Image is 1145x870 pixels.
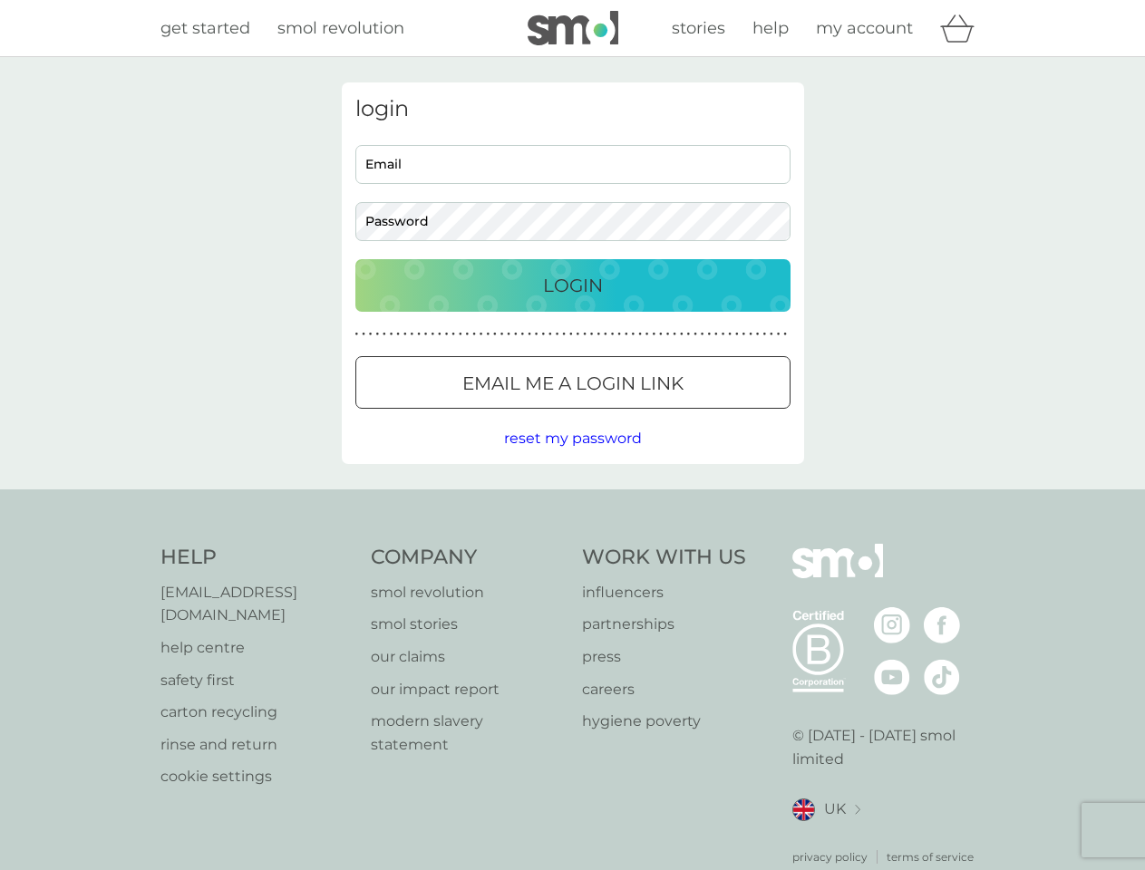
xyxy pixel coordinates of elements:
[582,544,746,572] h4: Work With Us
[756,330,760,339] p: ●
[707,330,711,339] p: ●
[371,678,564,701] a: our impact report
[371,710,564,756] a: modern slavery statement
[411,330,414,339] p: ●
[500,330,504,339] p: ●
[597,330,600,339] p: ●
[638,330,642,339] p: ●
[375,330,379,339] p: ●
[438,330,442,339] p: ●
[583,330,587,339] p: ●
[625,330,628,339] p: ●
[355,330,359,339] p: ●
[735,330,739,339] p: ●
[403,330,407,339] p: ●
[371,581,564,604] a: smol revolution
[160,701,354,724] a: carton recycling
[582,710,746,733] p: hygiene poverty
[577,330,580,339] p: ●
[160,18,250,38] span: get started
[514,330,518,339] p: ●
[355,259,791,312] button: Login
[728,330,732,339] p: ●
[451,330,455,339] p: ●
[396,330,400,339] p: ●
[792,848,868,865] p: privacy policy
[924,607,960,643] img: visit the smol Facebook page
[362,330,365,339] p: ●
[672,18,725,38] span: stories
[752,15,789,42] a: help
[887,848,974,865] a: terms of service
[160,581,354,627] a: [EMAIL_ADDRESS][DOMAIN_NAME]
[582,645,746,669] a: press
[714,330,718,339] p: ●
[701,330,704,339] p: ●
[424,330,428,339] p: ●
[569,330,573,339] p: ●
[604,330,607,339] p: ●
[277,15,404,42] a: smol revolution
[383,330,386,339] p: ●
[543,271,603,300] p: Login
[480,330,483,339] p: ●
[541,330,545,339] p: ●
[160,733,354,757] a: rinse and return
[611,330,615,339] p: ●
[816,15,913,42] a: my account
[687,330,691,339] p: ●
[722,330,725,339] p: ●
[417,330,421,339] p: ●
[504,430,642,447] span: reset my password
[355,356,791,409] button: Email me a login link
[855,805,860,815] img: select a new location
[874,659,910,695] img: visit the smol Youtube page
[160,669,354,692] p: safety first
[371,645,564,669] a: our claims
[160,636,354,660] a: help centre
[582,678,746,701] p: careers
[666,330,670,339] p: ●
[528,330,531,339] p: ●
[792,724,985,770] p: © [DATE] - [DATE] smol limited
[680,330,684,339] p: ●
[277,18,404,38] span: smol revolution
[632,330,636,339] p: ●
[582,581,746,604] p: influencers
[160,765,354,788] a: cookie settings
[874,607,910,643] img: visit the smol Instagram page
[486,330,490,339] p: ●
[762,330,766,339] p: ●
[528,11,618,45] img: smol
[659,330,663,339] p: ●
[617,330,621,339] p: ●
[792,544,883,605] img: smol
[160,15,250,42] a: get started
[504,427,642,450] button: reset my password
[556,330,559,339] p: ●
[371,613,564,636] a: smol stories
[369,330,373,339] p: ●
[672,15,725,42] a: stories
[390,330,393,339] p: ●
[777,330,781,339] p: ●
[816,18,913,38] span: my account
[742,330,746,339] p: ●
[749,330,752,339] p: ●
[459,330,462,339] p: ●
[824,797,846,821] span: UK
[472,330,476,339] p: ●
[752,18,789,38] span: help
[371,544,564,572] h4: Company
[466,330,470,339] p: ●
[160,544,354,572] h4: Help
[462,369,684,398] p: Email me a login link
